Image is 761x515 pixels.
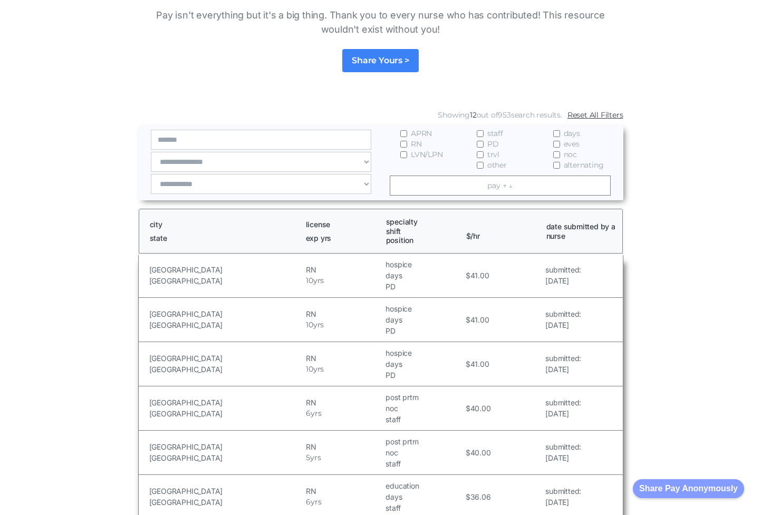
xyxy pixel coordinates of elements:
a: submitted:[DATE] [545,441,581,463]
h5: [DATE] [545,275,581,286]
input: APRN [400,130,407,137]
a: Reset All Filters [567,110,623,120]
input: RN [400,141,407,148]
h5: submitted: [545,264,581,275]
h5: [GEOGRAPHIC_DATA] [149,275,304,286]
input: trvl [477,151,484,158]
span: APRN [411,128,432,139]
h5: RN [306,308,383,319]
h5: $ [466,447,470,458]
h5: hospice [386,347,463,358]
a: submitted:[DATE] [545,397,581,419]
a: pay ↑ ↓ [390,176,611,196]
h5: yrs [311,408,321,419]
h5: yrs [313,364,324,375]
span: PD [487,139,499,149]
h5: 36.06 [470,491,491,502]
span: trvl [487,149,499,160]
input: days [553,130,560,137]
h5: $ [466,403,470,414]
h5: $ [466,491,470,502]
h5: submitted: [545,308,581,319]
h5: staff [386,502,463,513]
h5: [DATE] [545,364,581,375]
h5: RN [306,264,383,275]
h5: education [386,480,463,491]
h1: state [150,234,296,243]
h5: [GEOGRAPHIC_DATA] [149,364,304,375]
h5: 40.00 [470,403,491,414]
h5: [GEOGRAPHIC_DATA] [149,452,304,463]
h5: [GEOGRAPHIC_DATA] [149,308,304,319]
input: alternating [553,162,560,169]
span: 953 [498,110,510,120]
h5: staff [386,458,463,469]
h5: submitted: [545,441,581,452]
h5: PD [386,325,463,336]
input: eves [553,141,560,148]
h5: [GEOGRAPHIC_DATA] [149,441,304,452]
h5: PD [386,281,463,292]
h5: RN [306,397,383,408]
h5: RN [306,485,383,497]
span: staff [487,128,503,139]
h1: exp yrs [306,234,377,243]
h5: days [386,358,463,370]
h5: noc [386,447,463,458]
input: PD [477,141,484,148]
h5: $ [466,358,470,370]
h5: days [386,270,463,281]
h5: post prtm [386,392,463,403]
h5: 41.00 [470,270,489,281]
h1: $/hr [466,222,537,240]
h5: [DATE] [545,319,581,331]
span: 12 [470,110,477,120]
h5: [GEOGRAPHIC_DATA] [149,485,304,497]
h1: license [306,220,377,229]
span: eves [564,139,580,149]
a: submitted:[DATE] [545,485,581,508]
h5: staff [386,414,463,425]
form: Email Form [138,107,623,200]
h5: 10 [306,364,313,375]
h5: days [386,314,463,325]
span: alternating [564,160,604,170]
a: submitted:[DATE] [545,353,581,375]
h5: $ [466,314,470,325]
h5: post prtm [386,436,463,447]
span: other [487,160,507,170]
span: days [564,128,580,139]
h5: yrs [311,497,321,508]
h1: date submitted by a nurse [546,222,617,240]
h5: [DATE] [545,497,581,508]
h5: [GEOGRAPHIC_DATA] [149,397,304,408]
h5: [GEOGRAPHIC_DATA] [149,264,304,275]
h5: [DATE] [545,408,581,419]
h5: PD [386,370,463,381]
h5: yrs [313,275,324,286]
h1: shift [386,227,457,236]
h5: 6 [306,408,311,419]
div: Showing out of search results. [438,110,562,120]
h1: position [386,236,457,245]
h5: 10 [306,275,313,286]
h5: hospice [386,259,463,270]
h5: submitted: [545,397,581,408]
input: LVN/LPN [400,151,407,158]
h5: 10 [306,319,313,331]
h5: submitted: [545,485,581,497]
h5: days [386,491,463,502]
h5: [GEOGRAPHIC_DATA] [149,497,304,508]
h5: [GEOGRAPHIC_DATA] [149,408,304,419]
a: submitted:[DATE] [545,264,581,286]
span: noc [564,149,577,160]
h5: [GEOGRAPHIC_DATA] [149,353,304,364]
h5: $ [466,270,470,281]
input: noc [553,151,560,158]
span: LVN/LPN [411,149,443,160]
h5: yrs [313,319,324,331]
h5: 41.00 [470,314,489,325]
h1: specialty [386,217,457,227]
h5: 5 [306,452,310,463]
input: other [477,162,484,169]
